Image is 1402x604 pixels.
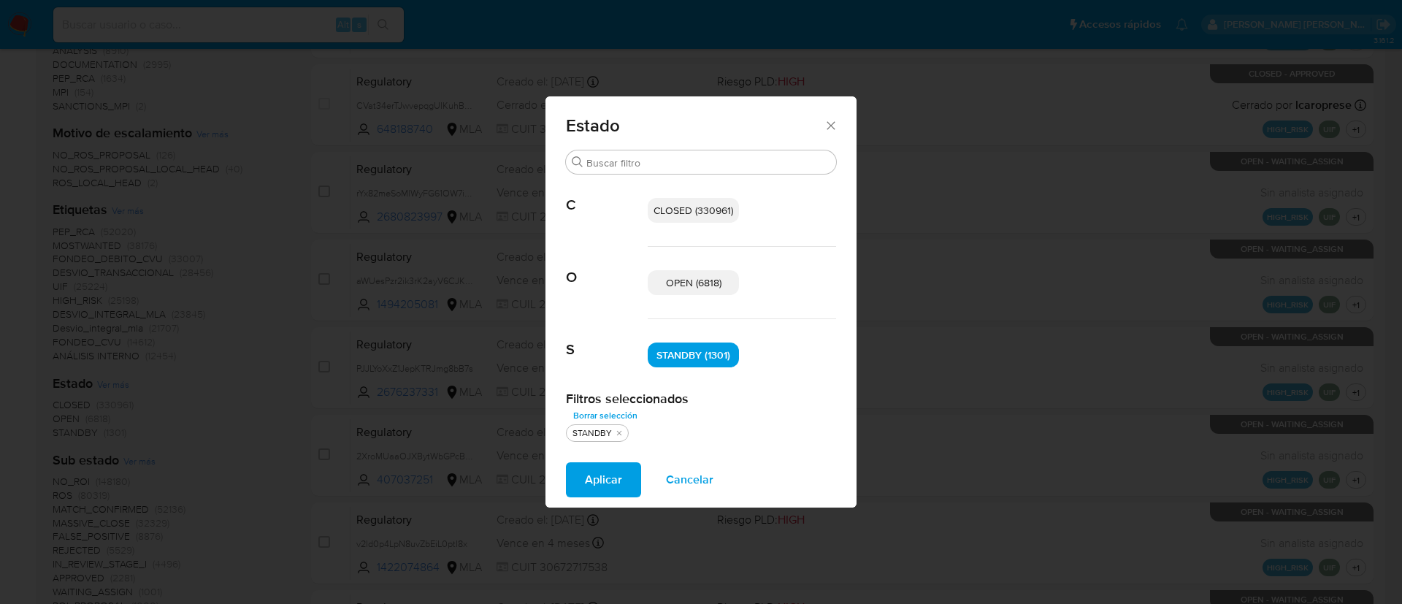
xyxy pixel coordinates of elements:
div: OPEN (6818) [648,270,739,295]
button: Buscar [572,156,583,168]
span: C [566,175,648,214]
span: Borrar selección [573,408,637,423]
span: Cancelar [666,464,713,496]
span: Aplicar [585,464,622,496]
button: Cerrar [824,118,837,131]
button: Cancelar [647,462,732,497]
button: Borrar selección [566,407,645,424]
span: Estado [566,117,824,134]
input: Buscar filtro [586,156,830,169]
div: STANDBY (1301) [648,343,739,367]
span: OPEN (6818) [666,275,721,290]
button: Aplicar [566,462,641,497]
span: S [566,319,648,359]
h2: Filtros seleccionados [566,391,836,407]
span: STANDBY (1301) [656,348,730,362]
div: STANDBY [570,427,615,440]
span: O [566,247,648,286]
span: CLOSED (330961) [654,203,733,218]
div: CLOSED (330961) [648,198,739,223]
button: quitar STANDBY [613,427,625,439]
